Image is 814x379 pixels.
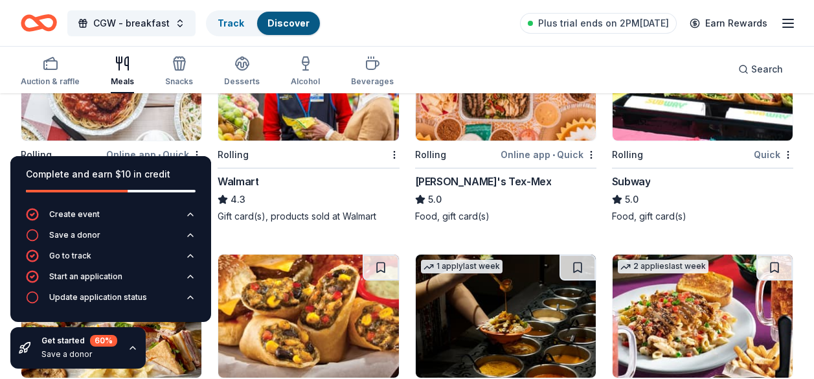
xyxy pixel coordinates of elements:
button: Save a donor [26,229,196,249]
span: 5.0 [625,192,639,207]
a: Home [21,8,57,38]
button: Snacks [165,51,193,93]
a: Image for The Old Spaghetti Factory3 applieslast weekRollingOnline app•QuickThe Old Spaghetti Fac... [21,17,202,223]
div: Save a donor [49,230,100,240]
div: Snacks [165,76,193,87]
div: Update application status [49,292,147,303]
div: Alcohol [291,76,320,87]
button: Desserts [224,51,260,93]
div: Online app Quick [501,146,596,163]
a: Track [218,17,244,29]
button: Go to track [26,249,196,270]
div: Save a donor [41,349,117,360]
img: Image for Chili's [218,255,398,378]
button: TrackDiscover [206,10,321,36]
div: Beverages [351,76,394,87]
div: 60 % [90,335,117,347]
a: Image for Chuy's Tex-MexRollingOnline app•Quick[PERSON_NAME]'s Tex-Mex5.0Food, gift card(s) [415,17,596,223]
div: Go to track [49,251,91,261]
div: Rolling [218,147,249,163]
span: Search [751,62,783,77]
div: Auction & raffle [21,76,80,87]
span: 5.0 [428,192,442,207]
div: Rolling [612,147,643,163]
div: Rolling [415,147,446,163]
div: Subway [612,174,651,189]
div: Walmart [218,174,258,189]
a: Discover [267,17,310,29]
a: Plus trial ends on 2PM[DATE] [520,13,677,34]
div: Gift card(s), products sold at Walmart [218,210,399,223]
div: Quick [754,146,793,163]
div: Desserts [224,76,260,87]
span: Plus trial ends on 2PM[DATE] [538,16,669,31]
button: Start an application [26,270,196,291]
div: 2 applies last week [618,260,708,273]
div: Start an application [49,271,122,282]
span: • [552,150,555,160]
a: Earn Rewards [682,12,775,35]
div: [PERSON_NAME]'s Tex-Mex [415,174,552,189]
div: Meals [111,76,134,87]
button: Update application status [26,291,196,312]
div: Get started [41,335,117,347]
button: Beverages [351,51,394,93]
span: CGW - breakfast [93,16,170,31]
button: CGW - breakfast [67,10,196,36]
div: Food, gift card(s) [612,210,793,223]
button: Auction & raffle [21,51,80,93]
a: Image for Walmart1 applylast weekRollingWalmart4.3Gift card(s), products sold at Walmart [218,17,399,223]
button: Search [728,56,793,82]
a: Image for Subway1 applylast weekRollingQuickSubway5.0Food, gift card(s) [612,17,793,223]
div: Create event [49,209,100,220]
button: Alcohol [291,51,320,93]
button: Meals [111,51,134,93]
div: Complete and earn $10 in credit [26,167,196,182]
div: 1 apply last week [421,260,503,273]
div: Food, gift card(s) [415,210,596,223]
img: Image for Company Brinker [613,255,793,378]
button: Create event [26,208,196,229]
span: 4.3 [231,192,245,207]
img: Image for HuHot Mongolian Grill [416,255,596,378]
